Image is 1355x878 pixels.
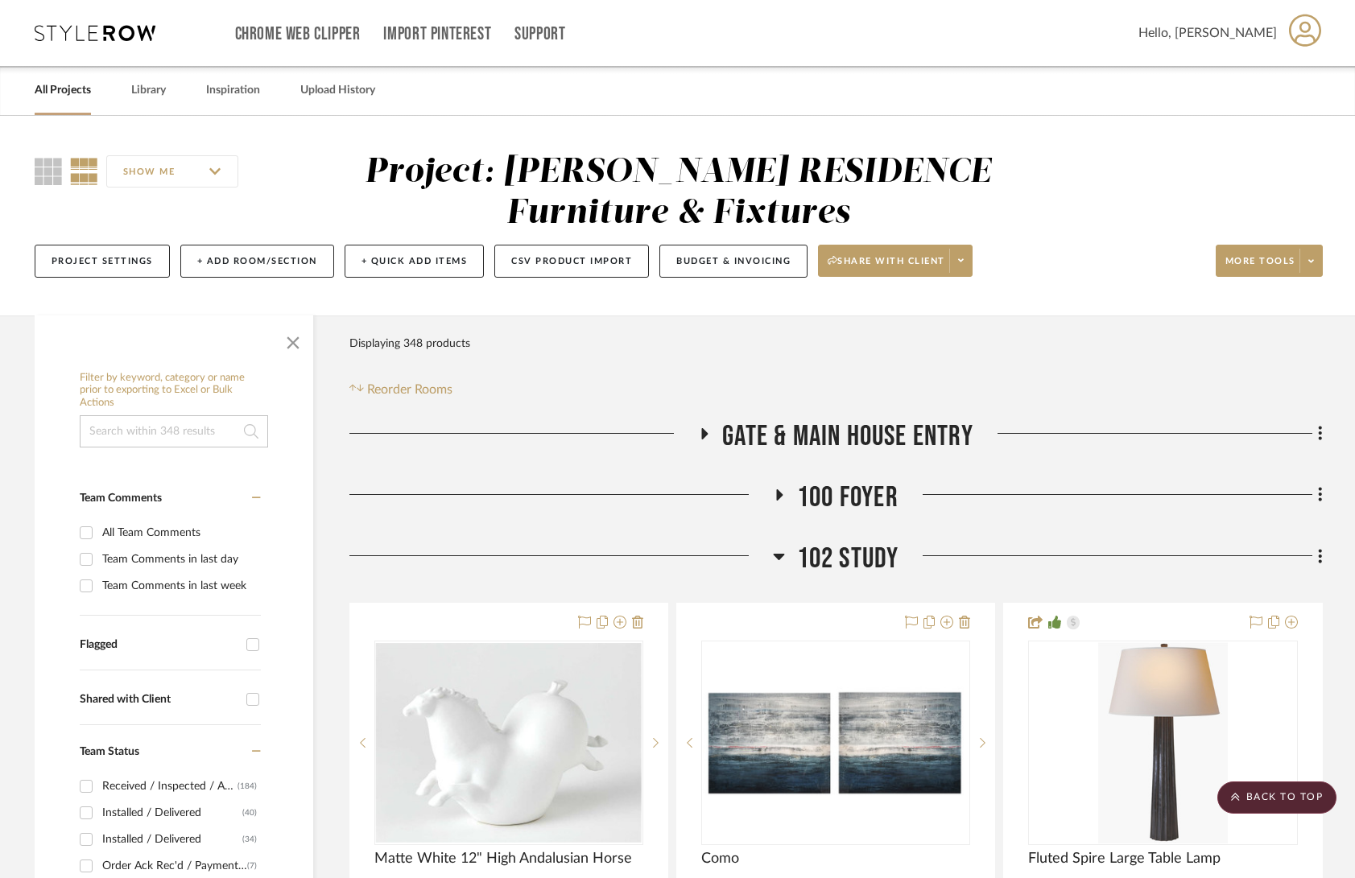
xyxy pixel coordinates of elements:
div: Project: [PERSON_NAME] RESIDENCE Furniture & Fixtures [365,155,991,230]
div: All Team Comments [102,520,257,546]
button: Reorder Rooms [349,380,453,399]
span: Team Comments [80,493,162,504]
span: More tools [1225,255,1295,279]
div: Flagged [80,638,238,652]
button: Budget & Invoicing [659,245,808,278]
input: Search within 348 results [80,415,268,447]
span: Matte White 12" High Andalusian Horse [374,850,632,868]
span: Hello, [PERSON_NAME] [1138,23,1277,43]
button: Share with client [818,245,973,277]
scroll-to-top-button: BACK TO TOP [1217,781,1336,814]
div: 0 [375,641,642,844]
div: Installed / Delivered [102,826,242,852]
div: Received / Inspected / Approved [102,773,238,799]
div: 0 [702,641,969,844]
button: Close [277,324,309,356]
img: Fluted Spire Large Table Lamp [1098,642,1228,843]
span: 100 Foyer [797,480,899,515]
a: Chrome Web Clipper [235,27,361,41]
span: Fluted Spire Large Table Lamp [1028,850,1221,868]
a: Library [131,80,166,101]
div: (40) [242,800,257,826]
span: Reorder Rooms [367,380,452,399]
div: Team Comments in last week [102,573,257,599]
button: + Quick Add Items [345,245,485,278]
span: Como [701,850,739,868]
div: Displaying 348 products [349,328,470,360]
div: Shared with Client [80,693,238,707]
a: Support [514,27,565,41]
span: 102 Study [797,542,899,576]
button: + Add Room/Section [180,245,334,278]
span: Gate & Main House Entry [722,419,973,454]
button: More tools [1216,245,1323,277]
span: Team Status [80,746,139,757]
h6: Filter by keyword, category or name prior to exporting to Excel or Bulk Actions [80,372,268,410]
div: (184) [238,773,257,799]
button: CSV Product Import [494,245,649,278]
div: (34) [242,826,257,852]
a: Inspiration [206,80,260,101]
div: Team Comments in last day [102,546,257,572]
a: Import Pinterest [383,27,491,41]
span: Share with client [828,255,945,279]
img: Matte White 12" High Andalusian Horse [376,643,642,842]
button: Project Settings [35,245,170,278]
a: All Projects [35,80,91,101]
a: Upload History [300,80,375,101]
div: Installed / Delivered [102,800,242,826]
img: Como [703,686,969,800]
